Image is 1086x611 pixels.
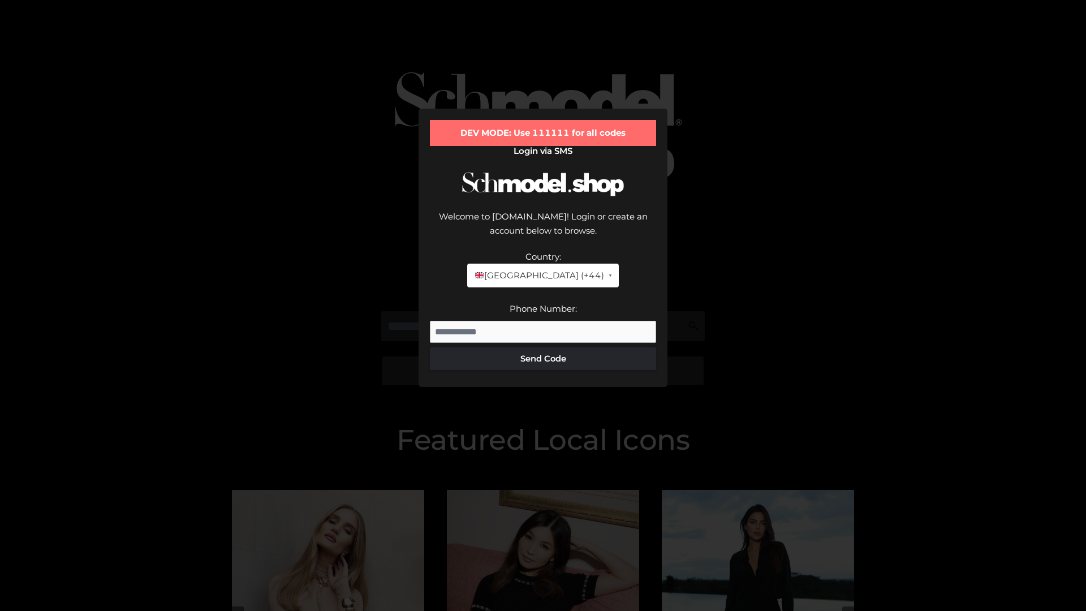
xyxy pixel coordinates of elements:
button: Send Code [430,347,656,370]
img: Schmodel Logo [458,162,628,206]
h2: Login via SMS [430,146,656,156]
div: Welcome to [DOMAIN_NAME]! Login or create an account below to browse. [430,209,656,249]
span: [GEOGRAPHIC_DATA] (+44) [474,268,604,283]
label: Phone Number: [510,303,577,314]
div: DEV MODE: Use 111111 for all codes [430,120,656,146]
label: Country: [525,251,561,262]
img: 🇬🇧 [475,271,484,279]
